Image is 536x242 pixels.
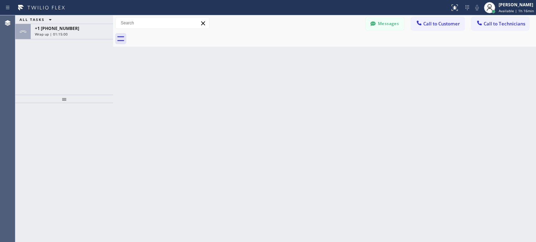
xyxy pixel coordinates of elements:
[499,8,534,13] span: Available | 1h 16min
[484,21,525,27] span: Call to Technicians
[499,2,534,8] div: [PERSON_NAME]
[116,17,209,29] input: Search
[471,17,529,30] button: Call to Technicians
[472,3,482,13] button: Mute
[366,17,404,30] button: Messages
[20,17,45,22] span: ALL TASKS
[35,32,68,37] span: Wrap up | 01:15:00
[15,15,59,24] button: ALL TASKS
[35,25,79,31] span: +1 [PHONE_NUMBER]
[423,21,460,27] span: Call to Customer
[411,17,464,30] button: Call to Customer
